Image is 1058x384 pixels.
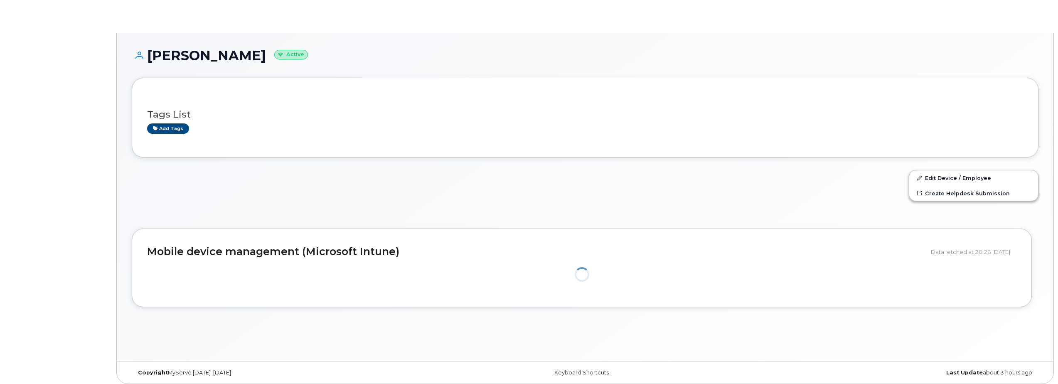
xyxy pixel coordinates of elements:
strong: Last Update [946,369,983,376]
a: Create Helpdesk Submission [909,186,1038,201]
h1: [PERSON_NAME] [132,48,1038,63]
a: Keyboard Shortcuts [554,369,609,376]
h3: Tags List [147,109,1023,120]
strong: Copyright [138,369,168,376]
div: Data fetched at 20:26 [DATE] [931,244,1016,260]
a: Add tags [147,123,189,134]
div: about 3 hours ago [736,369,1038,376]
div: MyServe [DATE]–[DATE] [132,369,434,376]
a: Edit Device / Employee [909,170,1038,185]
h2: Mobile device management (Microsoft Intune) [147,246,925,258]
small: Active [274,50,308,59]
